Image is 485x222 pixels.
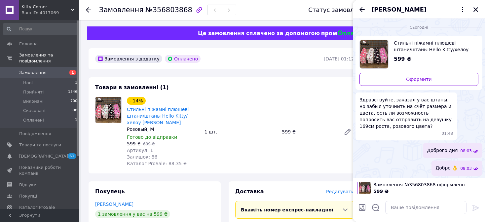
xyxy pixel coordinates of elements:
span: Сьогодні [407,25,431,30]
span: Здравствуйте, заказал у вас штаны, но забыл уточнить на счёт размера и цвета, есть ли возможность... [359,96,453,129]
a: [PERSON_NAME] [95,202,133,207]
span: Каталог ProSale: 88.35 ₴ [127,161,187,166]
span: Готово до відправки [127,134,177,140]
div: 1 замовлення у вас на 599 ₴ [95,210,170,218]
span: 700 [70,98,77,104]
span: Головна [19,41,38,47]
span: 599 ₴ [373,189,389,194]
span: Стильні піжамні плюшеві штани/штаны Hello Kitty/хелоу [PERSON_NAME] [394,40,473,53]
span: Покупець [95,188,125,195]
span: 599 ₴ [394,56,411,62]
button: [PERSON_NAME] [371,5,466,14]
div: Оплачено [165,55,201,63]
a: Редагувати [341,125,354,138]
span: Каталог ProSale [19,204,55,210]
div: - 14% [127,97,146,105]
span: Замовлення [19,70,47,76]
span: Показники роботи компанії [19,165,61,176]
span: 599 ₴ [127,141,141,146]
span: Скасовані [23,108,46,114]
button: Закрити [472,6,480,14]
input: Пошук [3,23,78,35]
span: Замовлення [99,6,143,14]
span: Оплачені [23,117,44,123]
span: 08:03 12.08.2025 [460,166,472,171]
span: Це замовлення сплачено за допомогою [198,30,320,36]
div: 599 ₴ [279,127,338,136]
div: Статус замовлення [308,7,369,13]
span: Виконані [23,98,44,104]
span: Замовлення та повідомлення [19,52,79,64]
span: Нові [23,80,33,86]
span: Kitty Corner [21,4,71,10]
img: 6312870454_w100_h100_stilnye-pizhamnye-plyushevye.jpg [359,182,371,194]
span: Товари та послуги [19,142,61,148]
time: [DATE] 01:12 [324,56,354,61]
span: Повідомлення [19,131,51,137]
a: Стильні піжамні плюшеві штани/штаны Hello Kitty/хелоу [PERSON_NAME] [127,107,189,125]
img: evopay logo [321,30,361,37]
span: Прийняті [23,89,44,95]
span: Товари в замовленні (1) [95,84,169,91]
span: Редагувати [326,189,354,194]
span: Доброго дня [427,147,458,154]
span: Замовлення №356803868 оформлено [373,181,481,188]
img: Стильні піжамні плюшеві штани/штаны Hello Kitty/хелоу кітті [95,97,121,123]
a: Переглянути товар [359,40,478,69]
span: 01:48 12.08.2025 [442,131,453,136]
span: 51 [68,153,76,159]
img: 6312870454_w640_h640_stilnye-pizhamnye-plyushevye.jpg [360,40,388,68]
span: Покупці [19,193,37,199]
div: Повернутися назад [86,7,91,13]
div: 12.08.2025 [355,24,482,30]
span: [PERSON_NAME] [371,5,427,14]
span: Залишок: 86 [127,154,157,160]
span: 08:03 12.08.2025 [460,148,472,154]
span: 508 [70,108,77,114]
span: №356803868 [145,6,192,14]
span: Доставка [235,188,264,195]
span: 1 [69,70,76,75]
span: Відгуки [19,182,36,188]
button: Відкрити шаблони відповідей [371,203,380,212]
span: Артикул: 1 [127,148,153,153]
div: Ваш ID: 4017069 [21,10,79,16]
span: [DEMOGRAPHIC_DATA] [19,153,68,159]
div: Замовлення з додатку [95,55,162,63]
div: Розовый, M [127,126,199,132]
span: Вкажіть номер експрес-накладної [241,207,333,212]
span: 1546 [68,89,77,95]
span: 699 ₴ [143,142,155,146]
span: 1 [75,80,77,86]
span: Добре 👌 [435,165,458,171]
button: Назад [358,6,366,14]
a: Оформити [359,73,478,86]
span: 1 [75,117,77,123]
div: 1 шт. [202,127,280,136]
